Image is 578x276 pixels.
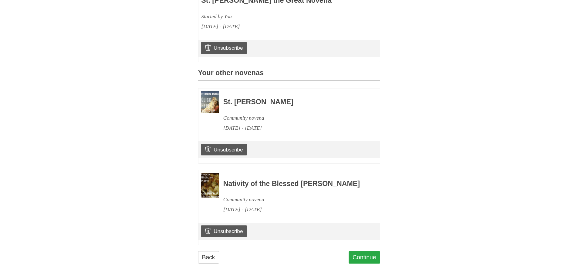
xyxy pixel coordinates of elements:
[223,205,363,214] div: [DATE] - [DATE]
[223,123,363,133] div: [DATE] - [DATE]
[223,180,363,188] h3: Nativity of the Blessed [PERSON_NAME]
[201,225,247,237] a: Unsubscribe
[349,251,380,264] a: Continue
[201,173,219,198] img: Novena image
[201,22,341,32] div: [DATE] - [DATE]
[223,113,363,123] div: Community novena
[198,251,219,264] a: Back
[223,195,363,205] div: Community novena
[201,42,247,54] a: Unsubscribe
[201,91,219,113] img: Novena image
[201,12,341,22] div: Started by You
[198,69,380,81] h3: Your other novenas
[201,144,247,155] a: Unsubscribe
[223,98,363,106] h3: St. [PERSON_NAME]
